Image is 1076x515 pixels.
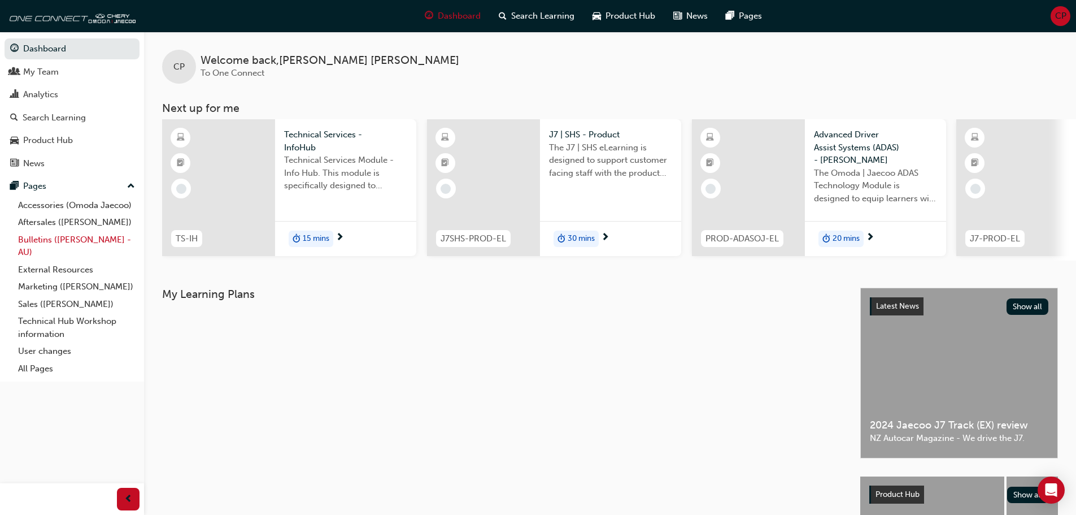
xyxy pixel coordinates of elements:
span: duration-icon [822,232,830,246]
h3: My Learning Plans [162,288,842,301]
span: Technical Services Module - Info Hub. This module is specifically designed to address the require... [284,154,407,192]
a: car-iconProduct Hub [583,5,664,28]
span: 30 mins [568,232,595,245]
button: Show all [1007,487,1049,503]
button: Show all [1007,298,1049,315]
img: oneconnect [6,5,136,27]
span: learningResourceType_ELEARNING-icon [971,131,979,145]
a: External Resources [14,261,140,279]
a: Product Hub [5,130,140,151]
a: Dashboard [5,38,140,59]
a: Technical Hub Workshop information [14,313,140,343]
span: Pages [739,10,762,23]
a: Analytics [5,84,140,105]
span: news-icon [673,9,682,23]
span: booktick-icon [971,156,979,171]
button: Pages [5,176,140,197]
div: Open Intercom Messenger [1038,477,1065,504]
span: learningResourceType_ELEARNING-icon [441,131,449,145]
span: search-icon [10,113,18,123]
span: 2024 Jaecoo J7 Track (EX) review [870,419,1048,432]
span: booktick-icon [177,156,185,171]
span: pages-icon [10,181,19,192]
span: News [686,10,708,23]
span: people-icon [10,67,19,77]
span: J7SHS-PROD-EL [441,232,506,245]
span: The Omoda | Jaecoo ADAS Technology Module is designed to equip learners with essential knowledge ... [814,167,937,205]
span: learningRecordVerb_NONE-icon [441,184,451,194]
span: learningRecordVerb_NONE-icon [176,184,186,194]
div: My Team [23,66,59,79]
a: TS-IHTechnical Services - InfoHubTechnical Services Module - Info Hub. This module is specificall... [162,119,416,256]
span: up-icon [127,179,135,194]
span: booktick-icon [706,156,714,171]
span: chart-icon [10,90,19,100]
span: 15 mins [303,232,329,245]
span: learningResourceType_ELEARNING-icon [706,131,714,145]
span: learningRecordVerb_NONE-icon [970,184,981,194]
a: J7SHS-PROD-ELJ7 | SHS - ProductThe J7 | SHS eLearning is designed to support customer facing staf... [427,119,681,256]
a: Product HubShow all [869,486,1049,504]
span: guage-icon [425,9,433,23]
div: Pages [23,180,46,193]
span: car-icon [593,9,601,23]
span: next-icon [601,233,609,243]
span: Dashboard [438,10,481,23]
h3: Next up for me [144,102,1076,115]
span: Technical Services - InfoHub [284,128,407,154]
span: next-icon [866,233,874,243]
span: Search Learning [511,10,574,23]
span: Advanced Driver Assist Systems (ADAS) - [PERSON_NAME] [814,128,937,167]
span: Product Hub [875,490,920,499]
a: My Team [5,62,140,83]
span: next-icon [336,233,344,243]
a: Latest NewsShow all2024 Jaecoo J7 Track (EX) reviewNZ Autocar Magazine - We drive the J7. [860,288,1058,458]
a: Marketing ([PERSON_NAME]) [14,278,140,296]
div: Product Hub [23,134,73,147]
span: Product Hub [605,10,655,23]
button: CP [1051,6,1070,26]
span: duration-icon [293,232,300,246]
a: All Pages [14,360,140,378]
span: TS-IH [176,232,198,245]
a: guage-iconDashboard [416,5,490,28]
span: prev-icon [124,492,133,507]
span: search-icon [499,9,507,23]
a: Accessories (Omoda Jaecoo) [14,197,140,214]
a: User changes [14,343,140,360]
span: car-icon [10,136,19,146]
span: The J7 | SHS eLearning is designed to support customer facing staff with the product and sales in... [549,141,672,180]
span: learningRecordVerb_NONE-icon [705,184,716,194]
span: learningResourceType_ELEARNING-icon [177,131,185,145]
a: Sales ([PERSON_NAME]) [14,296,140,313]
a: News [5,153,140,174]
a: pages-iconPages [717,5,771,28]
span: duration-icon [557,232,565,246]
span: booktick-icon [441,156,449,171]
a: Bulletins ([PERSON_NAME] - AU) [14,231,140,261]
span: NZ Autocar Magazine - We drive the J7. [870,432,1048,445]
div: News [23,157,45,170]
span: PROD-ADASOJ-EL [705,232,779,245]
a: Search Learning [5,107,140,128]
a: news-iconNews [664,5,717,28]
span: news-icon [10,159,19,169]
span: To One Connect [201,68,264,78]
span: J7 | SHS - Product [549,128,672,141]
span: Latest News [876,301,919,311]
div: Analytics [23,88,58,101]
span: J7-PROD-EL [970,232,1020,245]
span: CP [173,60,185,73]
a: PROD-ADASOJ-ELAdvanced Driver Assist Systems (ADAS) - [PERSON_NAME]The Omoda | Jaecoo ADAS Techno... [692,119,946,256]
div: Search Learning [23,111,86,124]
span: CP [1055,10,1066,23]
span: pages-icon [726,9,734,23]
a: Latest NewsShow all [870,297,1048,315]
span: guage-icon [10,44,19,54]
button: DashboardMy TeamAnalyticsSearch LearningProduct HubNews [5,36,140,176]
span: Welcome back , [PERSON_NAME] [PERSON_NAME] [201,54,459,67]
span: 20 mins [833,232,860,245]
a: search-iconSearch Learning [490,5,583,28]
